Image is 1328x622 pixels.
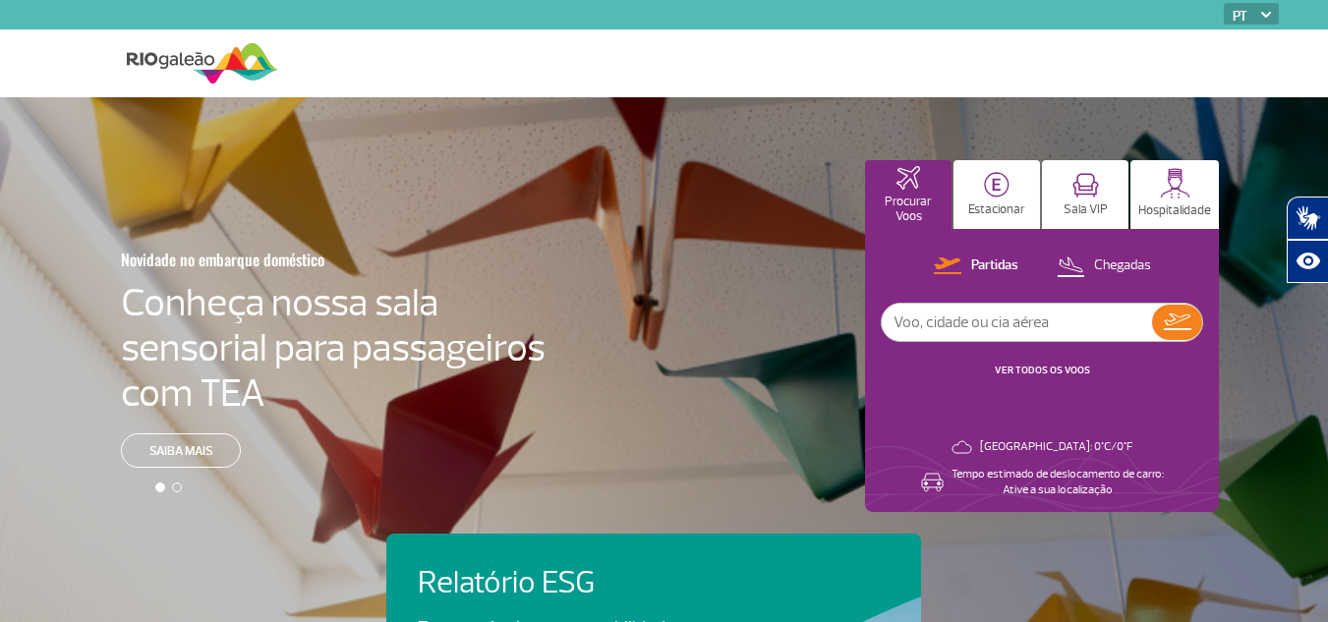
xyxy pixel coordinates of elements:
[121,239,449,280] h3: Novidade no embarque doméstico
[418,565,730,601] h4: Relatório ESG
[875,195,942,224] p: Procurar Voos
[121,280,546,416] h4: Conheça nossa sala sensorial para passageiros com TEA
[896,166,920,190] img: airplaneHomeActive.svg
[1287,197,1328,240] button: Abrir tradutor de língua de sinais.
[1138,203,1211,218] p: Hospitalidade
[865,160,952,229] button: Procurar Voos
[1072,173,1099,198] img: vipRoom.svg
[971,256,1018,275] p: Partidas
[1051,254,1157,279] button: Chegadas
[1287,197,1328,283] div: Plugin de acessibilidade da Hand Talk.
[980,439,1132,455] p: [GEOGRAPHIC_DATA]: 0°C/0°F
[984,172,1010,198] img: carParkingHome.svg
[1160,168,1190,198] img: hospitality.svg
[1042,160,1128,229] button: Sala VIP
[882,304,1152,341] input: Voo, cidade ou cia aérea
[952,467,1164,498] p: Tempo estimado de deslocamento de carro: Ative a sua localização
[1130,160,1219,229] button: Hospitalidade
[928,254,1024,279] button: Partidas
[953,160,1040,229] button: Estacionar
[968,202,1025,217] p: Estacionar
[121,433,241,468] a: Saiba mais
[1287,240,1328,283] button: Abrir recursos assistivos.
[989,363,1096,378] button: VER TODOS OS VOOS
[1094,256,1151,275] p: Chegadas
[1064,202,1108,217] p: Sala VIP
[995,364,1090,376] a: VER TODOS OS VOOS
